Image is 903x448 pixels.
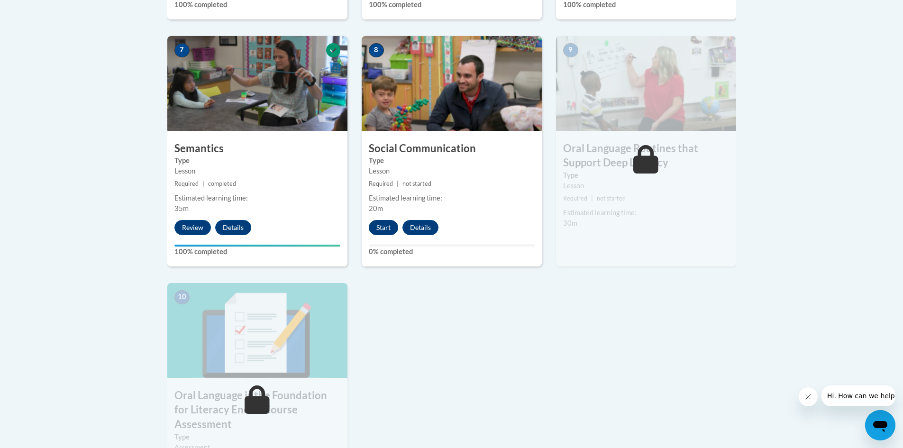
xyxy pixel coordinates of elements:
span: 7 [174,43,190,57]
span: | [591,195,593,202]
span: Required [369,180,393,187]
button: Start [369,220,398,235]
div: Your progress [174,245,340,247]
div: Lesson [369,166,535,176]
img: Course Image [556,36,736,131]
img: Course Image [167,36,347,131]
label: Type [174,155,340,166]
span: Hi. How can we help? [6,7,77,14]
span: not started [597,195,626,202]
label: 0% completed [369,247,535,257]
span: | [397,180,399,187]
span: 8 [369,43,384,57]
h3: Oral Language Routines that Support Deep Literacy [556,141,736,171]
h3: Oral Language is the Foundation for Literacy End of Course Assessment [167,388,347,432]
label: 100% completed [174,247,340,257]
button: Details [402,220,438,235]
div: Estimated learning time: [174,193,340,203]
label: Type [369,155,535,166]
span: 35m [174,204,189,212]
span: Required [174,180,199,187]
button: Review [174,220,211,235]
iframe: Message from company [821,385,895,406]
span: not started [402,180,431,187]
div: Estimated learning time: [369,193,535,203]
span: 20m [369,204,383,212]
img: Course Image [362,36,542,131]
span: completed [208,180,236,187]
span: Required [563,195,587,202]
iframe: Button to launch messaging window [865,410,895,440]
h3: Semantics [167,141,347,156]
div: Estimated learning time: [563,208,729,218]
iframe: Close message [799,387,818,406]
div: Lesson [563,181,729,191]
img: Course Image [167,283,347,378]
label: Type [563,170,729,181]
span: 9 [563,43,578,57]
button: Details [215,220,251,235]
span: 30m [563,219,577,227]
span: | [202,180,204,187]
h3: Social Communication [362,141,542,156]
span: 10 [174,290,190,304]
div: Lesson [174,166,340,176]
label: Type [174,432,340,442]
